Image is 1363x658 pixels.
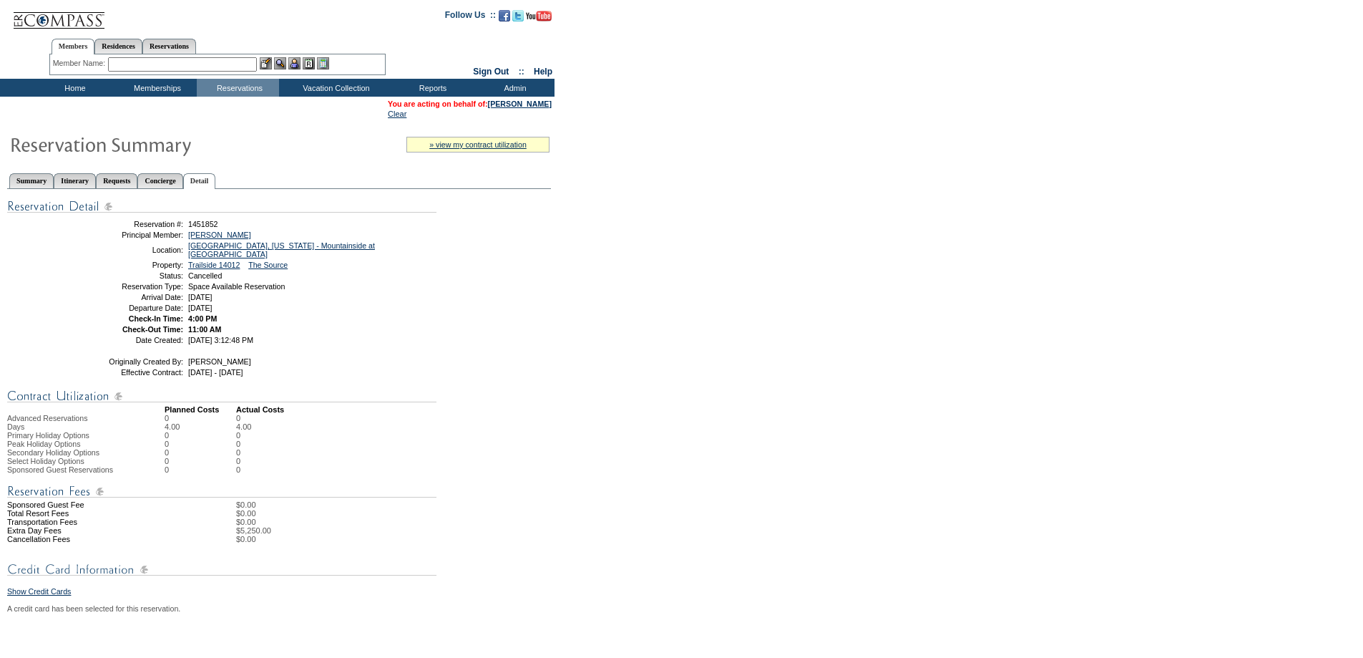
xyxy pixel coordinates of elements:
[137,173,182,188] a: Concierge
[197,79,279,97] td: Reservations
[526,14,552,23] a: Subscribe to our YouTube Channel
[317,57,329,69] img: b_calculator.gif
[388,110,406,118] a: Clear
[165,422,236,431] td: 4.00
[236,465,251,474] td: 0
[188,241,375,258] a: [GEOGRAPHIC_DATA], [US_STATE] - Mountainside at [GEOGRAPHIC_DATA]
[499,14,510,23] a: Become our fan on Facebook
[188,231,251,239] a: [PERSON_NAME]
[165,405,236,414] td: Planned Costs
[7,448,99,457] span: Secondary Holiday Options
[7,457,84,465] span: Select Holiday Options
[236,518,551,526] td: $0.00
[7,509,165,518] td: Total Resort Fees
[165,414,236,422] td: 0
[9,173,54,188] a: Summary
[445,9,496,26] td: Follow Us ::
[188,336,253,344] span: [DATE] 3:12:48 PM
[188,304,212,312] span: [DATE]
[7,526,165,535] td: Extra Day Fees
[236,500,551,509] td: $0.00
[7,518,165,526] td: Transportation Fees
[52,39,95,54] a: Members
[7,500,165,509] td: Sponsored Guest Fee
[236,448,251,457] td: 0
[7,198,436,216] img: Reservation Detail
[7,422,24,431] span: Days
[53,57,108,69] div: Member Name:
[188,282,285,291] span: Space Available Reservation
[499,10,510,21] img: Become our fan on Facebook
[288,57,301,69] img: Impersonate
[274,57,286,69] img: View
[165,440,236,448] td: 0
[81,220,183,228] td: Reservation #:
[236,431,251,440] td: 0
[236,509,551,518] td: $0.00
[54,173,96,188] a: Itinerary
[7,604,551,613] div: A credit card has been selected for this reservation.
[165,457,236,465] td: 0
[81,241,183,258] td: Location:
[96,173,137,188] a: Requests
[7,561,436,579] img: Credit Card Information
[512,14,524,23] a: Follow us on Twitter
[7,587,71,596] a: Show Credit Cards
[534,67,552,77] a: Help
[94,39,142,54] a: Residences
[7,535,165,543] td: Cancellation Fees
[81,231,183,239] td: Principal Member:
[81,368,183,377] td: Effective Contract:
[81,336,183,344] td: Date Created:
[390,79,472,97] td: Reports
[429,140,527,149] a: » view my contract utilization
[236,440,251,448] td: 0
[81,271,183,280] td: Status:
[188,325,221,334] span: 11:00 AM
[7,483,436,500] img: Reservation Fees
[188,368,243,377] span: [DATE] - [DATE]
[473,67,509,77] a: Sign Out
[236,414,251,422] td: 0
[142,39,196,54] a: Reservations
[236,526,551,535] td: $5,250.00
[472,79,555,97] td: Admin
[188,271,222,280] span: Cancelled
[122,325,183,334] strong: Check-Out Time:
[7,440,80,448] span: Peak Holiday Options
[188,314,217,323] span: 4:00 PM
[114,79,197,97] td: Memberships
[188,220,218,228] span: 1451852
[7,431,89,440] span: Primary Holiday Options
[188,261,240,269] a: Trailside 14012
[260,57,272,69] img: b_edit.gif
[303,57,315,69] img: Reservations
[248,261,288,269] a: The Source
[81,293,183,301] td: Arrival Date:
[32,79,114,97] td: Home
[183,173,216,189] a: Detail
[512,10,524,21] img: Follow us on Twitter
[526,11,552,21] img: Subscribe to our YouTube Channel
[165,431,236,440] td: 0
[236,405,551,414] td: Actual Costs
[188,293,212,301] span: [DATE]
[188,357,251,366] span: [PERSON_NAME]
[129,314,183,323] strong: Check-In Time:
[488,100,552,108] a: [PERSON_NAME]
[7,465,113,474] span: Sponsored Guest Reservations
[165,465,236,474] td: 0
[81,357,183,366] td: Originally Created By:
[236,535,551,543] td: $0.00
[81,304,183,312] td: Departure Date:
[7,414,88,422] span: Advanced Reservations
[81,282,183,291] td: Reservation Type:
[81,261,183,269] td: Property:
[7,387,436,405] img: Contract Utilization
[236,422,251,431] td: 4.00
[236,457,251,465] td: 0
[279,79,390,97] td: Vacation Collection
[165,448,236,457] td: 0
[388,100,552,108] span: You are acting on behalf of:
[519,67,524,77] span: ::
